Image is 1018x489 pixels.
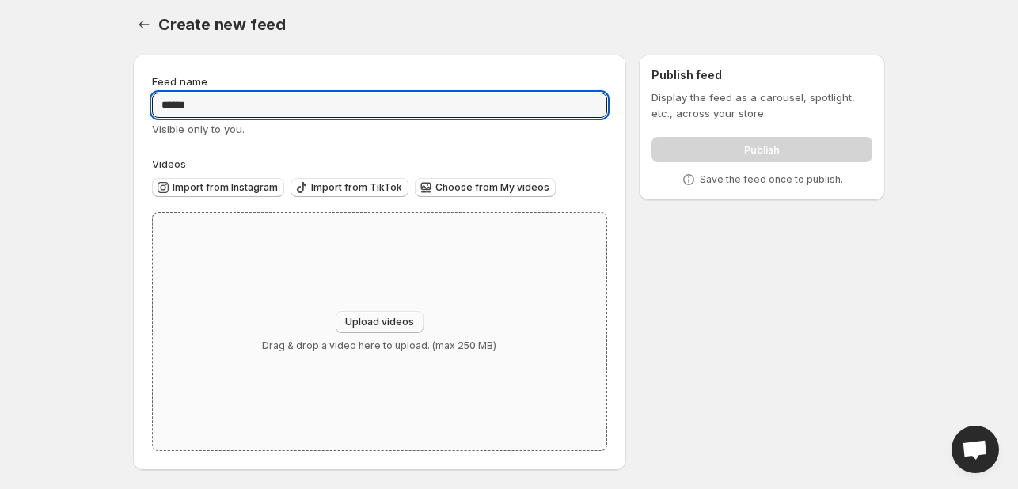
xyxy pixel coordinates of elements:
[311,181,402,194] span: Import from TikTok
[152,75,207,88] span: Feed name
[262,339,496,352] p: Drag & drop a video here to upload. (max 250 MB)
[152,178,284,197] button: Import from Instagram
[700,173,843,186] p: Save the feed once to publish.
[336,311,424,333] button: Upload videos
[133,13,155,36] button: Settings
[173,181,278,194] span: Import from Instagram
[152,157,186,170] span: Videos
[952,426,999,473] div: Open chat
[415,178,556,197] button: Choose from My videos
[158,15,286,34] span: Create new feed
[291,178,408,197] button: Import from TikTok
[152,123,245,135] span: Visible only to you.
[651,89,872,121] p: Display the feed as a carousel, spotlight, etc., across your store.
[651,67,872,83] h2: Publish feed
[435,181,549,194] span: Choose from My videos
[345,316,414,328] span: Upload videos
